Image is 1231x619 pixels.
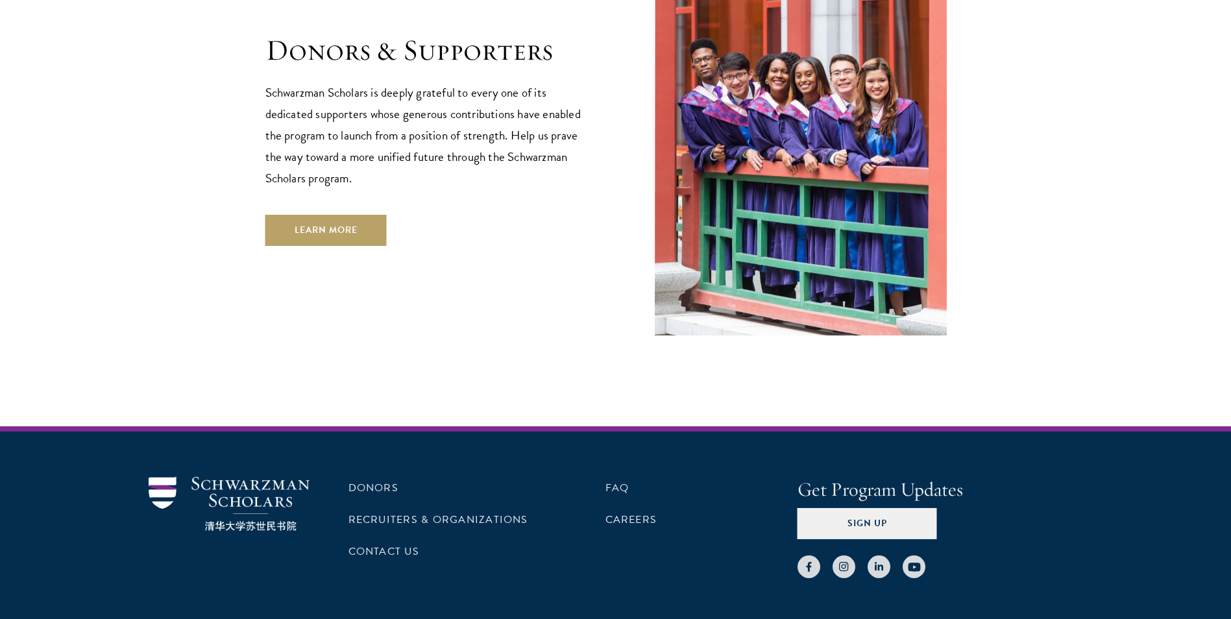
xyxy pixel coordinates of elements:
[605,480,629,496] a: FAQ
[348,512,528,528] a: Recruiters & Organizations
[605,512,657,528] a: Careers
[149,477,310,531] img: Schwarzman Scholars
[265,32,590,69] h1: Donors & Supporters
[265,82,590,189] p: Schwarzman Scholars is deeply grateful to every one of its dedicated supporters whose generous co...
[348,544,419,559] a: Contact Us
[348,480,398,496] a: Donors
[265,215,387,246] a: Learn More
[798,477,1083,503] h4: Get Program Updates
[798,508,937,539] button: Sign Up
